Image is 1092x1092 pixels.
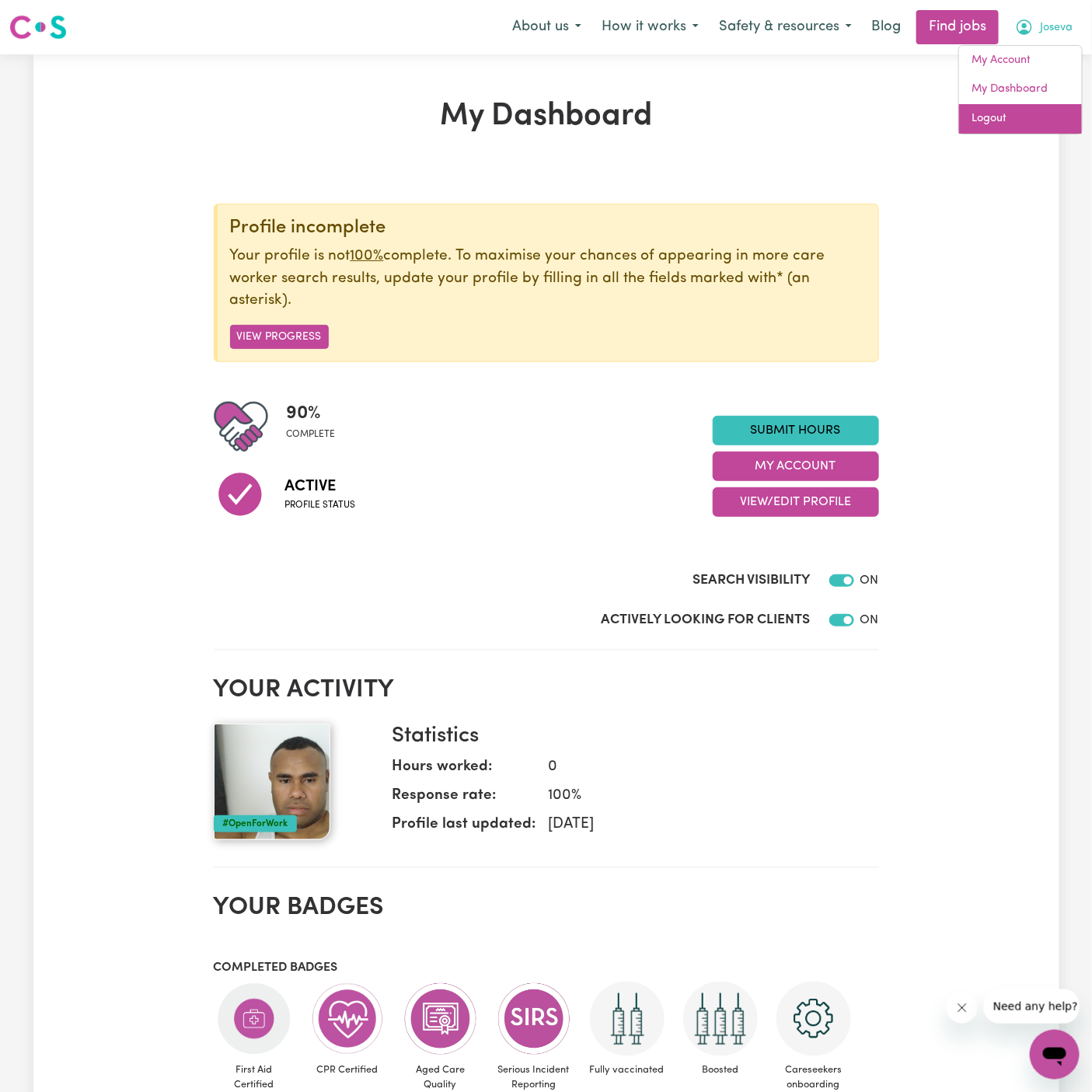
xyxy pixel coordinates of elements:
[860,574,879,587] span: ON
[958,45,1083,134] div: My Account
[984,989,1080,1024] iframe: Message from company
[392,814,536,843] dt: Profile last updated:
[959,46,1082,75] a: My Account
[713,487,879,517] button: View/Edit Profile
[959,104,1082,134] a: Logout
[392,785,536,814] dt: Response rate:
[392,724,867,750] h3: Statistics
[403,982,478,1056] img: CS Academy: Aged Care Quality Standards & Code of Conduct course completed
[502,11,591,44] button: About us
[497,982,571,1056] img: CS Academy: Serious Incident Reporting Scheme course completed
[693,570,811,591] label: Search Visibility
[860,614,879,626] span: ON
[351,249,384,263] u: 100%
[217,982,291,1056] img: Care and support worker has completed First Aid Certification
[536,756,867,779] dd: 0
[285,498,356,512] span: Profile status
[310,982,385,1056] img: Care and support worker has completed CPR Certification
[214,724,330,840] img: Your profile picture
[587,1056,668,1083] span: Fully vaccinated
[713,452,879,481] button: My Account
[591,11,709,44] button: How it works
[1040,19,1073,37] span: Joseva
[947,993,978,1024] iframe: Close message
[9,13,67,41] img: Careseekers logo
[1030,1030,1080,1080] iframe: Button to launch messaging window
[1005,11,1083,44] button: My Account
[536,785,867,808] dd: 100 %
[536,814,867,836] dd: [DATE]
[959,75,1082,104] a: My Dashboard
[214,675,879,705] h2: Your activity
[680,1056,761,1083] span: Boosted
[307,1056,388,1083] span: CPR Certified
[287,399,336,427] span: 90 %
[287,399,348,454] div: Profile completeness: 90%
[590,982,665,1056] img: Care and support worker has received 2 doses of COVID-19 vaccine
[287,427,336,441] span: complete
[214,815,297,832] div: #OpenForWork
[776,982,851,1056] img: CS Academy: Careseekers Onboarding course completed
[602,610,811,630] label: Actively Looking for Clients
[230,246,866,312] p: Your profile is not complete. To maximise your chances of appearing in more care worker search re...
[214,98,879,135] h1: My Dashboard
[709,11,862,44] button: Safety & resources
[230,217,866,239] div: Profile incomplete
[392,756,536,785] dt: Hours worked:
[9,9,67,45] a: Careseekers logo
[916,10,999,44] a: Find jobs
[683,982,758,1056] img: Care and support worker has received booster dose of COVID-19 vaccination
[285,475,356,498] span: Active
[214,893,879,923] h2: Your badges
[230,325,329,349] button: View Progress
[862,10,910,44] a: Blog
[713,416,879,445] a: Submit Hours
[214,961,879,975] h3: Completed badges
